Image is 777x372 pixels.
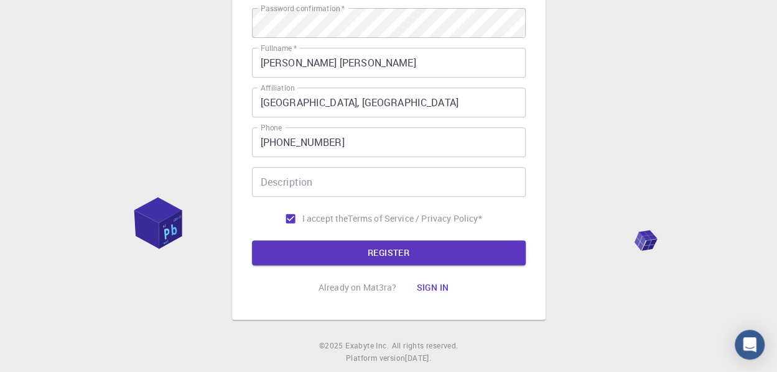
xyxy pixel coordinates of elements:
[252,240,526,265] button: REGISTER
[406,275,458,300] button: Sign in
[405,352,431,365] a: [DATE].
[261,122,282,133] label: Phone
[345,340,389,350] span: Exabyte Inc.
[261,43,297,53] label: Fullname
[348,212,482,225] a: Terms of Service / Privacy Policy*
[261,83,294,93] label: Affiliation
[319,340,345,352] span: © 2025
[346,352,405,365] span: Platform version
[391,340,458,352] span: All rights reserved.
[345,340,389,352] a: Exabyte Inc.
[261,3,345,14] label: Password confirmation
[319,281,397,294] p: Already on Mat3ra?
[405,353,431,363] span: [DATE] .
[735,330,765,360] div: Open Intercom Messenger
[302,212,348,225] span: I accept the
[348,212,482,225] p: Terms of Service / Privacy Policy *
